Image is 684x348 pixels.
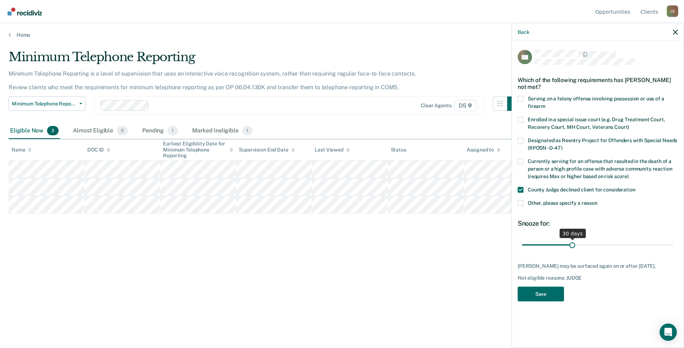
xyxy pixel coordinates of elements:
span: County Judge declined client for consideration [528,186,636,192]
span: Other, please specify a reason [528,200,597,205]
div: Clear agents [421,103,451,109]
div: Which of the following requirements has [PERSON_NAME] not met? [518,71,678,96]
div: DOC ID [87,147,110,153]
div: Open Intercom Messenger [660,324,677,341]
div: Last Viewed [315,147,350,153]
div: Supervision End Date [239,147,295,153]
span: 1 [167,126,178,135]
span: 1 [242,126,253,135]
div: Name [11,147,32,153]
button: Back [518,29,529,35]
div: Assigned to [467,147,500,153]
div: Eligible Now [9,123,60,139]
div: Almost Eligible [71,123,129,139]
div: Marked Ineligible [191,123,254,139]
div: J S [667,5,678,17]
span: Currently serving for an offense that resulted in the death of a person or a high-profile case wi... [528,158,672,179]
span: 0 [117,126,128,135]
div: Pending [141,123,179,139]
span: Enrolled in a special issue court (e.g. Drug Treatment Court, Recovery Court, MH Court, Veterans ... [528,116,665,130]
div: 30 days [560,229,586,238]
span: Serving on a felony offense involving possession or use of a firearm [528,95,664,109]
div: Snooze for: [518,219,678,227]
span: Designated as Reentry Project for Offenders with Special Needs (RPOSN - D-47) [528,137,677,150]
p: Minimum Telephone Reporting is a level of supervision that uses an interactive voice recognition ... [9,70,416,91]
button: Profile dropdown button [667,5,678,17]
div: Status [391,147,406,153]
div: Earliest Eligibility Date for Minimum Telephone Reporting [163,141,233,159]
div: [PERSON_NAME] may be surfaced again on or after [DATE]. [518,263,678,269]
span: D5 [454,100,477,111]
span: Minimum Telephone Reporting [12,101,77,107]
button: Save [518,286,564,301]
span: 3 [47,126,59,135]
div: Minimum Telephone Reporting [9,50,522,70]
a: Home [9,32,675,38]
img: Recidiviz [8,8,42,15]
div: Not eligible reasons: JUDGE [518,275,678,281]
